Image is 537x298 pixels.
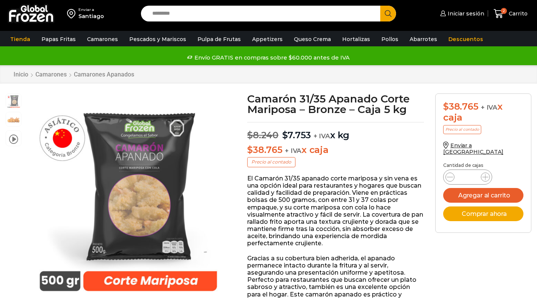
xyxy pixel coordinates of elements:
[290,32,335,46] a: Queso Crema
[73,71,135,78] a: Camarones Apanados
[247,145,424,156] p: x caja
[38,32,80,46] a: Papas Fritas
[67,7,78,20] img: address-field-icon.svg
[247,157,295,167] p: Precio al contado
[13,71,29,78] a: Inicio
[445,32,487,46] a: Descuentos
[248,32,286,46] a: Appetizers
[6,94,21,109] span: apanados
[443,142,503,155] a: Enviar a [GEOGRAPHIC_DATA]
[481,104,497,111] span: + IVA
[13,71,135,78] nav: Breadcrumb
[501,8,507,14] span: 2
[443,163,523,168] p: Cantidad de cajas
[461,172,475,182] input: Product quantity
[443,125,481,134] p: Precio al contado
[83,32,122,46] a: Camarones
[446,10,484,17] span: Iniciar sesión
[247,144,253,155] span: $
[443,101,523,123] div: x caja
[6,32,34,46] a: Tienda
[380,6,396,21] button: Search button
[78,12,104,20] div: Santiago
[35,71,67,78] a: Camarones
[378,32,402,46] a: Pollos
[247,130,253,141] span: $
[338,32,374,46] a: Hortalizas
[247,130,278,141] bdi: 8.240
[507,10,528,17] span: Carrito
[438,6,484,21] a: Iniciar sesión
[125,32,190,46] a: Pescados y Mariscos
[314,132,330,140] span: + IVA
[443,101,478,112] bdi: 38.765
[247,144,282,155] bdi: 38.765
[443,101,449,112] span: $
[247,93,424,115] h1: Camarón 31/35 Apanado Corte Mariposa – Bronze – Caja 5 kg
[282,130,288,141] span: $
[194,32,245,46] a: Pulpa de Frutas
[282,130,311,141] bdi: 7.753
[443,206,523,221] button: Comprar ahora
[443,188,523,203] button: Agregar al carrito
[285,147,301,154] span: + IVA
[247,122,424,141] p: x kg
[6,112,21,127] span: camaron-apanado
[78,7,104,12] div: Enviar a
[406,32,441,46] a: Abarrotes
[492,5,529,23] a: 2 Carrito
[247,175,424,247] p: El Camarón 31/35 apanado corte mariposa y sin vena es una opción ideal para restaurantes y hogare...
